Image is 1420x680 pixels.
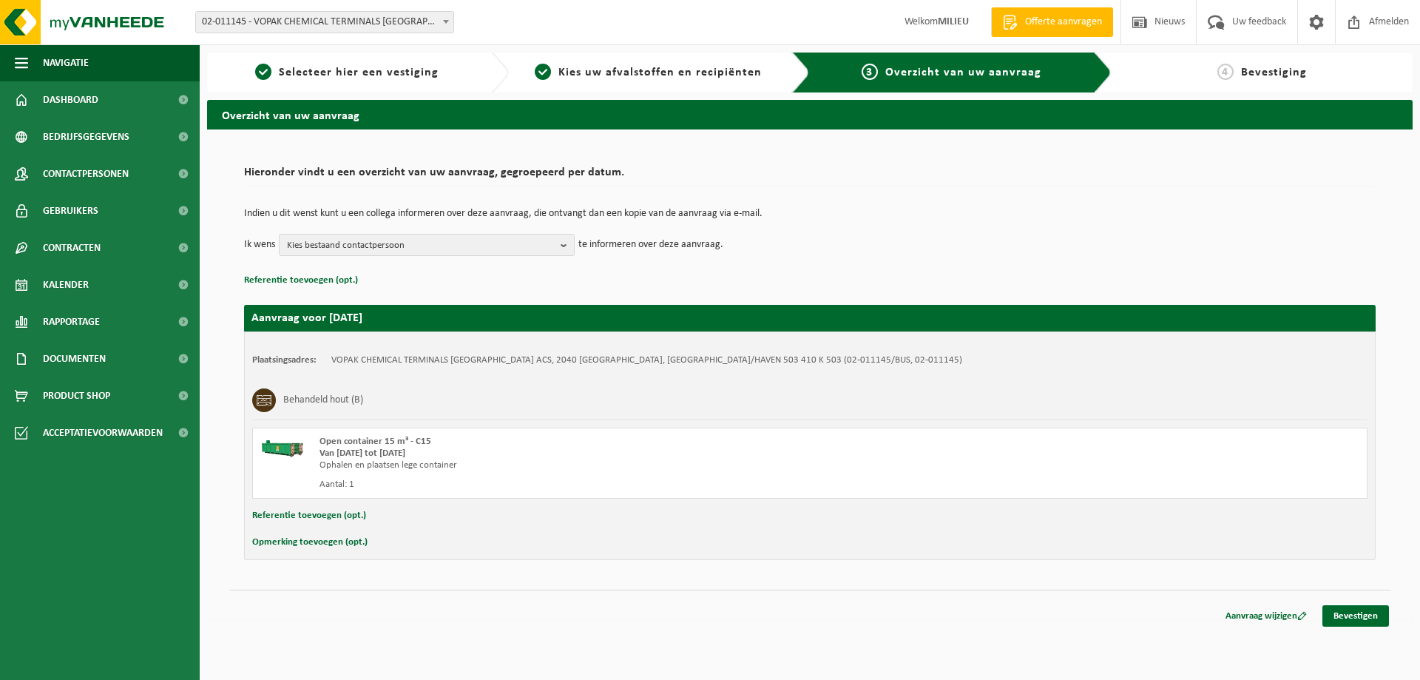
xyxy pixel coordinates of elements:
[244,166,1376,186] h2: Hieronder vindt u een overzicht van uw aanvraag, gegroepeerd per datum.
[43,303,100,340] span: Rapportage
[252,355,317,365] strong: Plaatsingsadres:
[43,118,129,155] span: Bedrijfsgegevens
[244,271,358,290] button: Referentie toevoegen (opt.)
[43,229,101,266] span: Contracten
[260,436,305,458] img: HK-XC-15-GN-00.png
[196,12,453,33] span: 02-011145 - VOPAK CHEMICAL TERMINALS BELGIUM ACS - ANTWERPEN
[207,100,1413,129] h2: Overzicht van uw aanvraag
[43,377,110,414] span: Product Shop
[535,64,551,80] span: 2
[244,234,275,256] p: Ik wens
[578,234,723,256] p: te informeren over deze aanvraag.
[252,506,366,525] button: Referentie toevoegen (opt.)
[991,7,1113,37] a: Offerte aanvragen
[319,448,405,458] strong: Van [DATE] tot [DATE]
[244,209,1376,219] p: Indien u dit wenst kunt u een collega informeren over deze aanvraag, die ontvangt dan een kopie v...
[252,533,368,552] button: Opmerking toevoegen (opt.)
[1241,67,1307,78] span: Bevestiging
[255,64,271,80] span: 1
[862,64,878,80] span: 3
[1217,64,1234,80] span: 4
[43,414,163,451] span: Acceptatievoorwaarden
[319,437,431,446] span: Open container 15 m³ - C15
[938,16,969,27] strong: MILIEU
[43,155,129,192] span: Contactpersonen
[43,266,89,303] span: Kalender
[319,459,869,471] div: Ophalen en plaatsen lege container
[43,192,98,229] span: Gebruikers
[43,81,98,118] span: Dashboard
[214,64,479,81] a: 1Selecteer hier een vestiging
[287,235,555,257] span: Kies bestaand contactpersoon
[43,44,89,81] span: Navigatie
[279,67,439,78] span: Selecteer hier een vestiging
[251,312,362,324] strong: Aanvraag voor [DATE]
[279,234,575,256] button: Kies bestaand contactpersoon
[1322,605,1389,627] a: Bevestigen
[283,388,363,412] h3: Behandeld hout (B)
[1021,15,1106,30] span: Offerte aanvragen
[1214,605,1318,627] a: Aanvraag wijzigen
[195,11,454,33] span: 02-011145 - VOPAK CHEMICAL TERMINALS BELGIUM ACS - ANTWERPEN
[319,479,869,491] div: Aantal: 1
[558,67,762,78] span: Kies uw afvalstoffen en recipiënten
[331,354,962,366] td: VOPAK CHEMICAL TERMINALS [GEOGRAPHIC_DATA] ACS, 2040 [GEOGRAPHIC_DATA], [GEOGRAPHIC_DATA]/HAVEN 5...
[516,64,781,81] a: 2Kies uw afvalstoffen en recipiënten
[43,340,106,377] span: Documenten
[885,67,1041,78] span: Overzicht van uw aanvraag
